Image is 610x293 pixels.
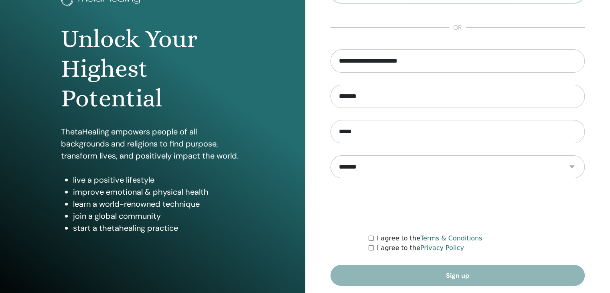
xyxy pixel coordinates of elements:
iframe: reCAPTCHA [397,190,519,222]
label: I agree to the [377,234,482,243]
li: live a positive lifestyle [73,174,244,186]
h1: Unlock Your Highest Potential [61,24,244,114]
span: or [449,23,466,33]
li: start a thetahealing practice [73,222,244,234]
li: improve emotional & physical health [73,186,244,198]
label: I agree to the [377,243,464,253]
p: ThetaHealing empowers people of all backgrounds and religions to find purpose, transform lives, a... [61,126,244,162]
li: join a global community [73,210,244,222]
a: Privacy Policy [420,244,464,252]
li: learn a world-renowned technique [73,198,244,210]
a: Terms & Conditions [420,234,482,242]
